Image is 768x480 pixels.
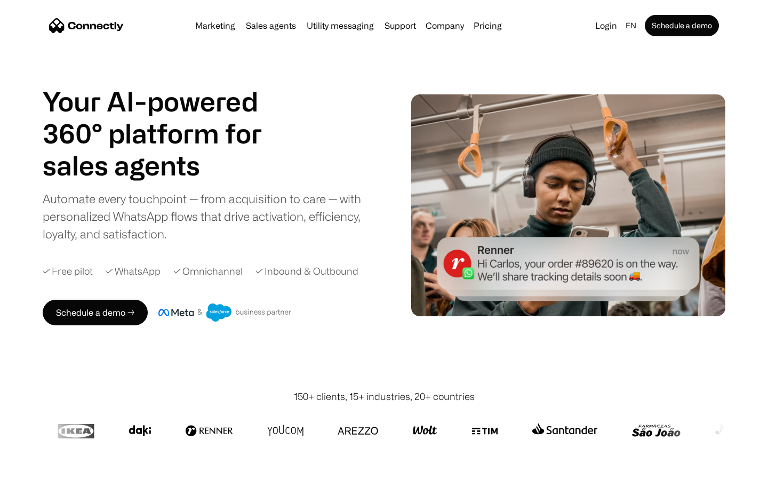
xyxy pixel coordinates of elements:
[469,21,506,30] a: Pricing
[191,21,239,30] a: Marketing
[21,461,64,476] ul: Language list
[302,21,378,30] a: Utility messaging
[591,18,621,33] a: Login
[43,190,379,243] div: Automate every touchpoint — from acquisition to care — with personalized WhatsApp flows that driv...
[380,21,420,30] a: Support
[43,85,288,149] h1: Your AI-powered 360° platform for
[106,264,161,278] div: ✓ WhatsApp
[645,15,719,36] a: Schedule a demo
[426,18,464,33] div: Company
[158,303,292,322] img: Meta and Salesforce business partner badge.
[621,18,643,33] div: en
[43,149,288,181] h1: sales agents
[255,264,358,278] div: ✓ Inbound & Outbound
[173,264,243,278] div: ✓ Omnichannel
[242,21,300,30] a: Sales agents
[11,460,64,476] aside: Language selected: English
[294,389,475,404] div: 150+ clients, 15+ industries, 20+ countries
[43,149,288,181] div: carousel
[43,149,288,181] div: 1 of 4
[49,18,124,34] a: home
[43,300,148,325] a: Schedule a demo →
[422,18,467,33] div: Company
[43,264,93,278] div: ✓ Free pilot
[626,18,636,33] div: en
